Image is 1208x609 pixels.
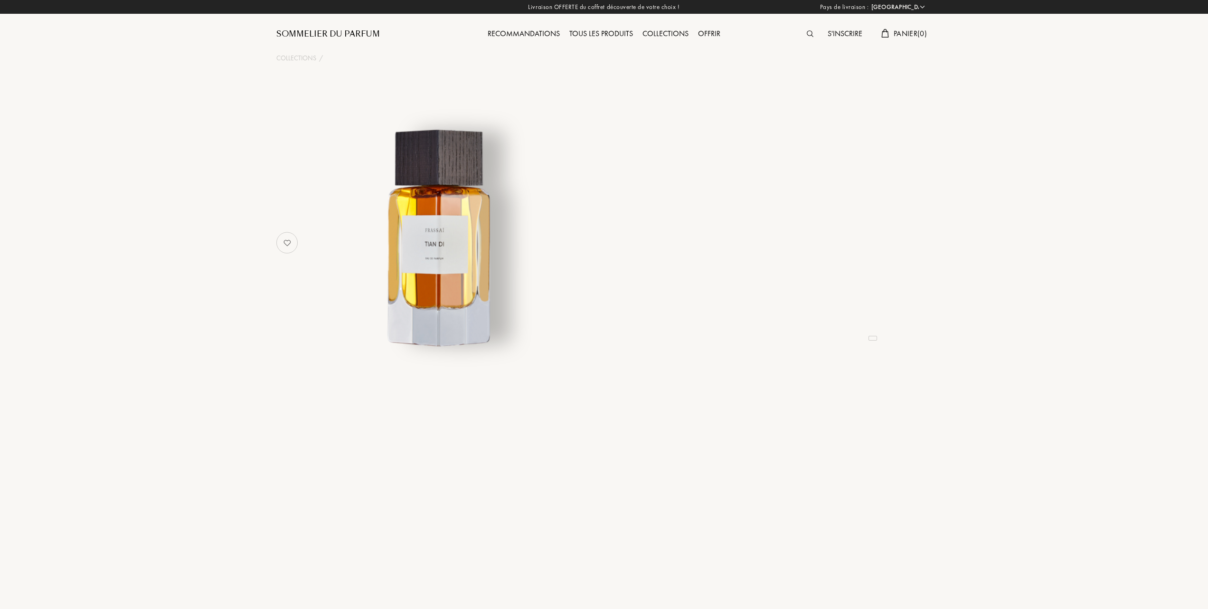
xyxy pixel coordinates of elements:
[323,121,558,356] img: undefined undefined
[881,29,889,38] img: cart.svg
[319,53,323,63] div: /
[820,2,869,12] span: Pays de livraison :
[565,28,638,40] div: Tous les produits
[483,28,565,40] div: Recommandations
[919,3,926,10] img: arrow_w.png
[807,30,813,37] img: search_icn.svg
[276,53,316,63] a: Collections
[693,28,725,40] div: Offrir
[693,29,725,38] a: Offrir
[894,29,927,38] span: Panier ( 0 )
[276,29,380,40] a: Sommelier du Parfum
[278,233,297,252] img: no_like_p.png
[565,29,638,38] a: Tous les produits
[483,29,565,38] a: Recommandations
[823,28,867,40] div: S'inscrire
[638,29,693,38] a: Collections
[823,29,867,38] a: S'inscrire
[638,28,693,40] div: Collections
